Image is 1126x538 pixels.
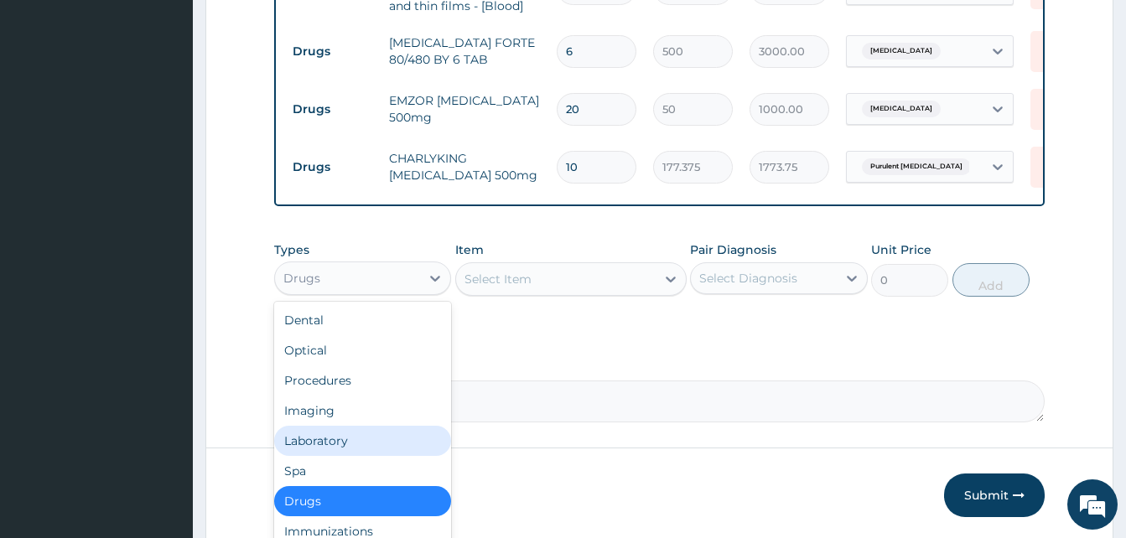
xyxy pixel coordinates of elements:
[690,241,776,258] label: Pair Diagnosis
[381,84,548,134] td: EMZOR [MEDICAL_DATA] 500mg
[284,36,381,67] td: Drugs
[952,263,1030,297] button: Add
[31,84,68,126] img: d_794563401_company_1708531726252_794563401
[699,270,797,287] div: Select Diagnosis
[274,426,451,456] div: Laboratory
[464,271,532,287] div: Select Item
[862,158,971,175] span: Purulent [MEDICAL_DATA]
[862,43,941,59] span: [MEDICAL_DATA]
[944,473,1045,517] button: Submit
[283,270,320,287] div: Drugs
[284,94,381,125] td: Drugs
[274,243,309,257] label: Types
[274,486,451,516] div: Drugs
[275,8,315,49] div: Minimize live chat window
[381,142,548,192] td: CHARLYKING [MEDICAL_DATA] 500mg
[8,360,319,418] textarea: Type your message and hit 'Enter'
[274,335,451,365] div: Optical
[274,305,451,335] div: Dental
[87,94,282,116] div: Chat with us now
[274,396,451,426] div: Imaging
[862,101,941,117] span: [MEDICAL_DATA]
[284,152,381,183] td: Drugs
[871,241,931,258] label: Unit Price
[274,357,1045,371] label: Comment
[381,26,548,76] td: [MEDICAL_DATA] FORTE 80/480 BY 6 TAB
[274,365,451,396] div: Procedures
[455,241,484,258] label: Item
[274,456,451,486] div: Spa
[97,162,231,331] span: We're online!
